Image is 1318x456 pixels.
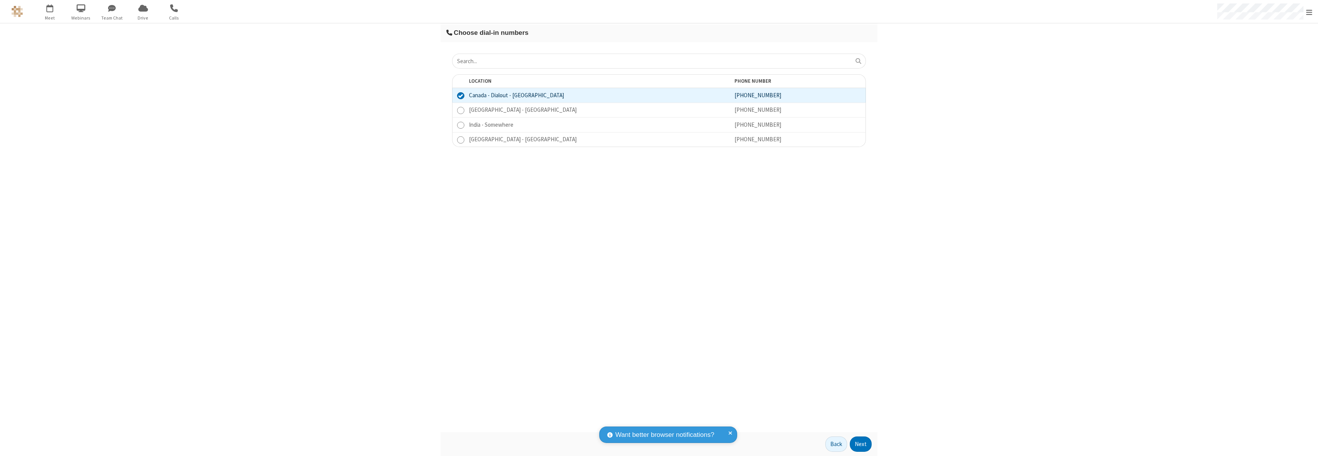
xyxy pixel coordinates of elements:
span: Calls [160,15,189,21]
td: India - Somewhere [464,117,730,132]
input: Search... [452,54,866,69]
span: Meet [36,15,64,21]
th: Phone number [730,74,866,88]
th: Location [464,74,730,88]
span: [PHONE_NUMBER] [734,106,781,113]
span: [PHONE_NUMBER] [734,121,781,128]
span: [PHONE_NUMBER] [734,136,781,143]
span: Team Chat [98,15,126,21]
td: Canada - Dialout - [GEOGRAPHIC_DATA] [464,88,730,103]
span: Choose dial-in numbers [454,29,528,36]
button: Back [825,436,847,452]
td: [GEOGRAPHIC_DATA] - [GEOGRAPHIC_DATA] [464,132,730,147]
button: Next [850,436,872,452]
img: QA Selenium DO NOT DELETE OR CHANGE [11,6,23,17]
span: [PHONE_NUMBER] [734,92,781,99]
span: Want better browser notifications? [615,430,714,440]
iframe: Chat [1299,436,1312,451]
td: [GEOGRAPHIC_DATA] - [GEOGRAPHIC_DATA] [464,103,730,118]
span: Webinars [67,15,95,21]
span: Drive [129,15,157,21]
